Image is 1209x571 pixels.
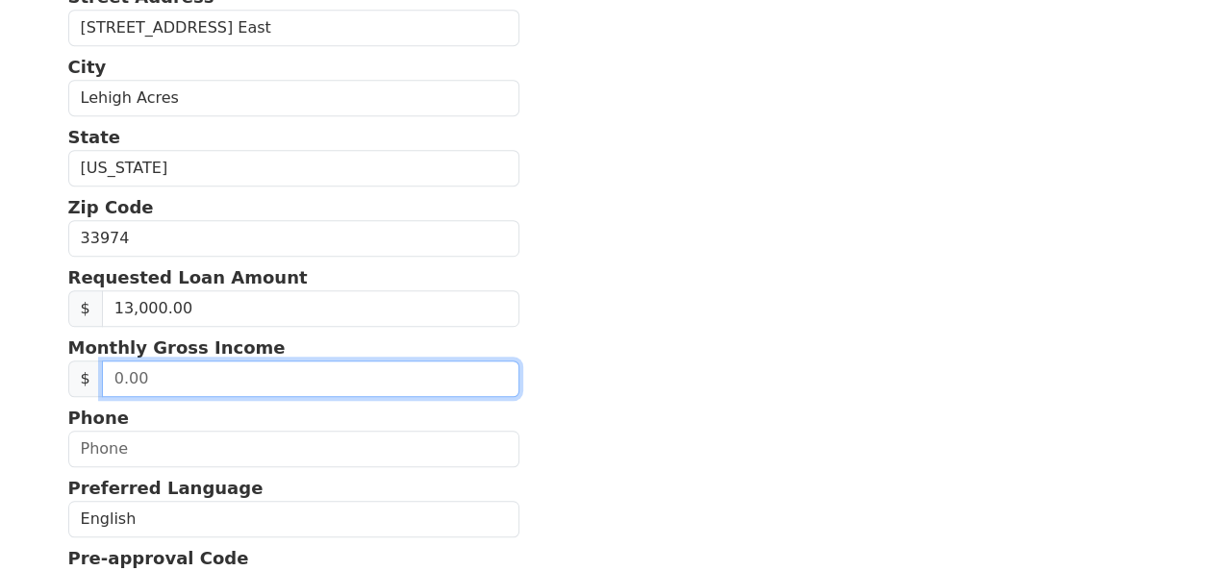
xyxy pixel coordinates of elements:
input: Requested Loan Amount [102,290,519,327]
input: Phone [68,431,520,467]
input: Zip Code [68,220,520,257]
strong: Requested Loan Amount [68,267,308,287]
strong: Preferred Language [68,478,264,498]
input: 0.00 [102,360,519,397]
span: $ [68,360,103,397]
span: $ [68,290,103,327]
p: Monthly Gross Income [68,335,520,360]
strong: Phone [68,408,129,428]
strong: Zip Code [68,197,154,217]
strong: Pre-approval Code [68,548,249,568]
strong: City [68,57,107,77]
strong: State [68,127,121,147]
input: City [68,80,520,116]
input: Street Address [68,10,520,46]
